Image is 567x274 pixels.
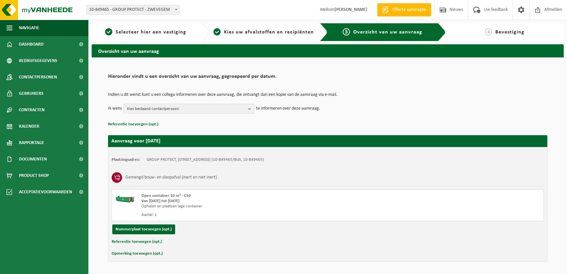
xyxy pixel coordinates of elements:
[19,53,57,69] span: Bedrijfsgegevens
[335,7,367,12] strong: [PERSON_NAME]
[256,104,320,114] p: te informeren over deze aanvraag.
[115,193,135,203] img: HK-XC-10-GN-00.png
[112,238,162,246] button: Referentie toevoegen (opt.)
[343,28,350,35] span: 3
[213,28,315,36] a: 2Kies uw afvalstoffen en recipiënten
[377,3,431,16] a: Offerte aanvragen
[19,69,57,85] span: Contactpersonen
[224,30,314,35] span: Kies uw afvalstoffen en recipiënten
[19,20,39,36] span: Navigatie
[19,151,47,167] span: Documenten
[105,28,112,35] span: 1
[108,74,547,83] h2: Hieronder vindt u een overzicht van uw aanvraag, gegroepeerd per datum.
[108,93,547,97] p: Indien u dit wenst kunt u een collega informeren over deze aanvraag, die ontvangt dan een kopie v...
[19,135,44,151] span: Rapportage
[127,104,246,114] span: Kies bestaand contactpersoon
[19,85,44,102] span: Gebruikers
[391,7,428,13] span: Offerte aanvragen
[112,224,175,234] button: Nummerplaat toevoegen (opt.)
[19,118,39,135] span: Kalender
[141,204,354,209] div: Ophalen en plaatsen lege container
[141,199,179,203] strong: Van [DATE] tot [DATE]
[495,30,524,35] span: Bevestiging
[19,167,49,184] span: Product Shop
[86,5,180,15] span: 10-849465 - GROUP PROTECT - ZWEVEGEM
[108,120,158,129] button: Referentie toevoegen (opt.)
[125,172,217,183] h3: Gemengd bouw- en sloopafval (inert en niet inert)
[111,138,160,144] strong: Aanvraag voor [DATE]
[213,28,221,35] span: 2
[485,28,492,35] span: 4
[108,104,122,114] p: Ik wens
[92,44,564,57] h2: Overzicht van uw aanvraag
[87,5,179,14] span: 10-849465 - GROUP PROTECT - ZWEVEGEM
[123,104,254,114] button: Kies bestaand contactpersoon
[141,212,354,218] div: Aantal: 1
[95,28,197,36] a: 1Selecteer hier een vestiging
[3,260,109,274] iframe: chat widget
[353,30,422,35] span: Overzicht van uw aanvraag
[141,194,191,198] span: Open container 10 m³ - C10
[116,30,186,35] span: Selecteer hier een vestiging
[112,158,140,162] strong: Plaatsingsadres:
[19,36,44,53] span: Dashboard
[112,249,163,258] button: Opmerking toevoegen (opt.)
[19,102,45,118] span: Contracten
[19,184,72,200] span: Acceptatievoorwaarden
[147,157,264,162] td: GROUP PROTECT, [STREET_ADDRESS] (10-849465/BUS, 10-849465)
